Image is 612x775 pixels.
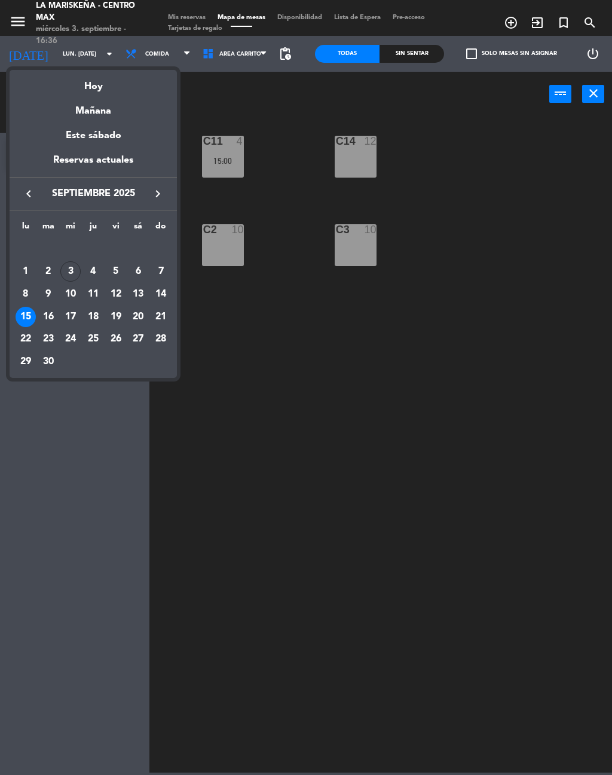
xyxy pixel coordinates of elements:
[106,329,126,350] div: 26
[151,261,171,282] div: 7
[149,261,172,283] td: 7 de septiembre de 2025
[59,283,82,306] td: 10 de septiembre de 2025
[59,328,82,351] td: 24 de septiembre de 2025
[39,186,147,202] span: septiembre 2025
[83,261,103,282] div: 4
[38,307,59,327] div: 16
[105,261,127,283] td: 5 de septiembre de 2025
[105,328,127,351] td: 26 de septiembre de 2025
[38,284,59,304] div: 9
[16,352,36,372] div: 29
[37,283,60,306] td: 9 de septiembre de 2025
[14,350,37,373] td: 29 de septiembre de 2025
[10,94,177,119] div: Mañana
[82,261,105,283] td: 4 de septiembre de 2025
[82,219,105,238] th: jueves
[82,306,105,328] td: 18 de septiembre de 2025
[127,283,150,306] td: 13 de septiembre de 2025
[14,219,37,238] th: lunes
[14,306,37,328] td: 15 de septiembre de 2025
[149,219,172,238] th: domingo
[105,283,127,306] td: 12 de septiembre de 2025
[105,306,127,328] td: 19 de septiembre de 2025
[128,284,148,304] div: 13
[59,219,82,238] th: miércoles
[38,352,59,372] div: 30
[16,329,36,350] div: 22
[10,119,177,152] div: Este sábado
[128,307,148,327] div: 20
[37,219,60,238] th: martes
[10,70,177,94] div: Hoy
[14,328,37,351] td: 22 de septiembre de 2025
[37,350,60,373] td: 30 de septiembre de 2025
[149,306,172,328] td: 21 de septiembre de 2025
[128,261,148,282] div: 6
[37,328,60,351] td: 23 de septiembre de 2025
[127,306,150,328] td: 20 de septiembre de 2025
[59,306,82,328] td: 17 de septiembre de 2025
[18,186,39,202] button: keyboard_arrow_left
[59,261,82,283] td: 3 de septiembre de 2025
[37,261,60,283] td: 2 de septiembre de 2025
[14,238,172,261] td: SEP.
[16,261,36,282] div: 1
[147,186,169,202] button: keyboard_arrow_right
[151,284,171,304] div: 14
[151,329,171,350] div: 28
[106,307,126,327] div: 19
[151,187,165,201] i: keyboard_arrow_right
[16,307,36,327] div: 15
[14,261,37,283] td: 1 de septiembre de 2025
[16,284,36,304] div: 8
[128,329,148,350] div: 27
[14,283,37,306] td: 8 de septiembre de 2025
[60,329,81,350] div: 24
[38,329,59,350] div: 23
[127,261,150,283] td: 6 de septiembre de 2025
[105,219,127,238] th: viernes
[83,329,103,350] div: 25
[149,328,172,351] td: 28 de septiembre de 2025
[83,307,103,327] div: 18
[106,261,126,282] div: 5
[82,328,105,351] td: 25 de septiembre de 2025
[83,284,103,304] div: 11
[22,187,36,201] i: keyboard_arrow_left
[106,284,126,304] div: 12
[60,284,81,304] div: 10
[151,307,171,327] div: 21
[127,328,150,351] td: 27 de septiembre de 2025
[127,219,150,238] th: sábado
[149,283,172,306] td: 14 de septiembre de 2025
[37,306,60,328] td: 16 de septiembre de 2025
[60,261,81,282] div: 3
[10,152,177,177] div: Reservas actuales
[60,307,81,327] div: 17
[38,261,59,282] div: 2
[82,283,105,306] td: 11 de septiembre de 2025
